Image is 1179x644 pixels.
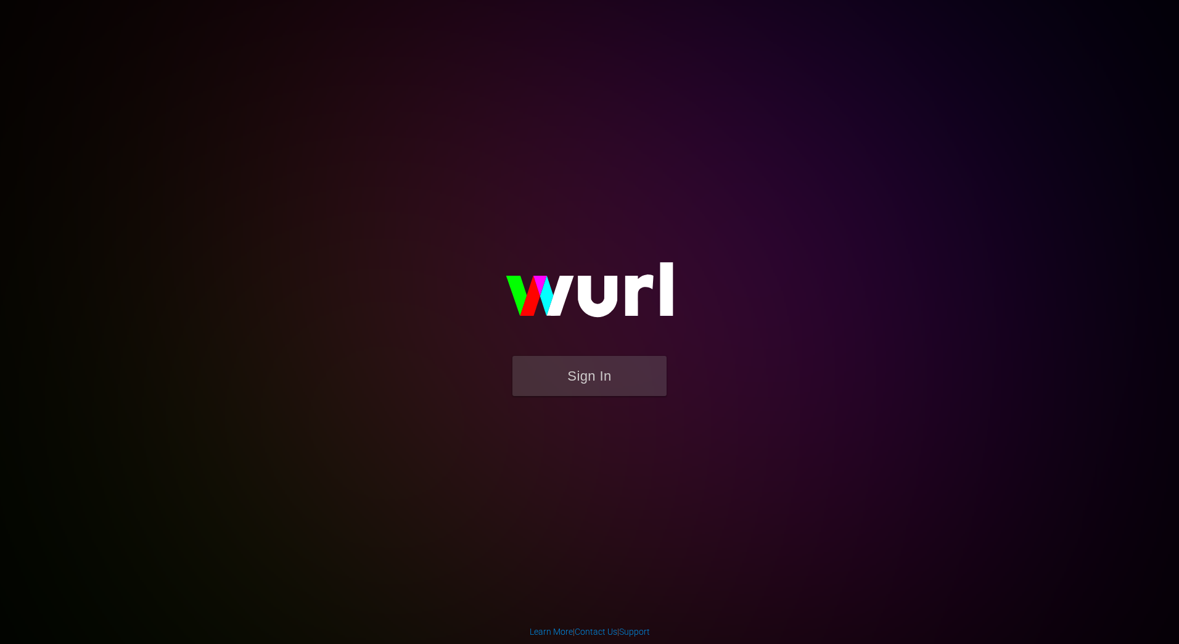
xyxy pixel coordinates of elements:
div: | | [530,625,650,638]
button: Sign In [512,356,667,396]
a: Contact Us [575,627,617,637]
a: Support [619,627,650,637]
a: Learn More [530,627,573,637]
img: wurl-logo-on-black-223613ac3d8ba8fe6dc639794a292ebdb59501304c7dfd60c99c58986ef67473.svg [466,236,713,355]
